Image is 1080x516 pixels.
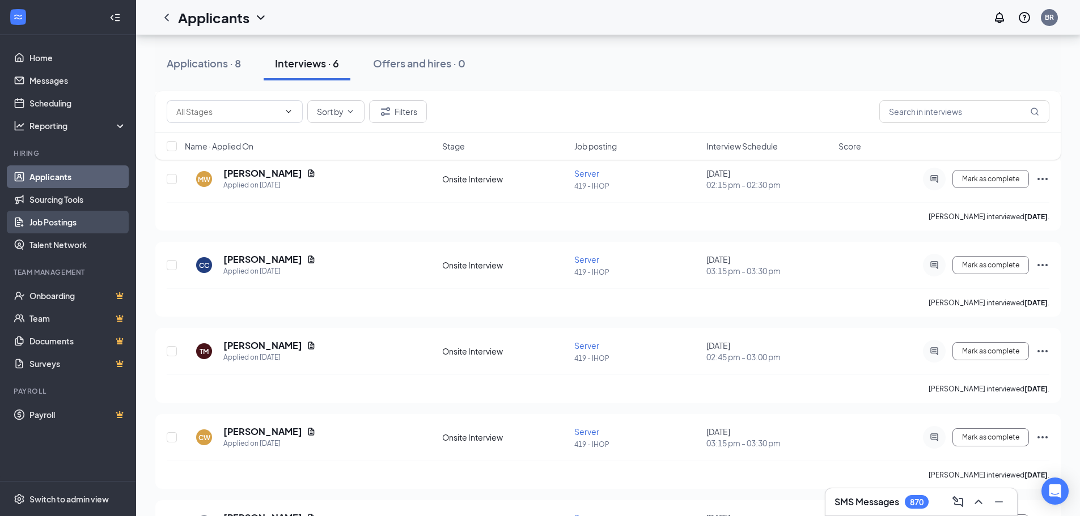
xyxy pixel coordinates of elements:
[199,261,209,270] div: CC
[223,352,316,363] div: Applied on [DATE]
[275,56,339,70] div: Interviews · 6
[927,261,941,270] svg: ActiveChat
[307,255,316,264] svg: Document
[951,495,965,509] svg: ComposeMessage
[178,8,249,27] h1: Applicants
[706,168,832,190] div: [DATE]
[223,253,302,266] h5: [PERSON_NAME]
[910,497,924,507] div: 870
[442,432,567,443] div: Onsite Interview
[223,339,302,352] h5: [PERSON_NAME]
[706,340,832,363] div: [DATE]
[223,266,316,277] div: Applied on [DATE]
[12,11,24,23] svg: WorkstreamLogo
[1045,12,1054,22] div: BR
[373,56,465,70] div: Offers and hires · 0
[1030,107,1039,116] svg: MagnifyingGlass
[29,493,109,505] div: Switch to admin view
[706,254,832,276] div: [DATE]
[706,140,778,152] span: Interview Schedule
[29,92,126,114] a: Scheduling
[574,267,700,277] p: 419 - IHOP
[927,174,941,184] svg: ActiveChat
[1041,477,1069,505] div: Open Intercom Messenger
[307,100,365,123] button: Sort byChevronDown
[1036,172,1049,186] svg: Ellipses
[346,107,355,116] svg: ChevronDown
[1036,258,1049,272] svg: Ellipses
[29,307,126,330] a: TeamCrown
[574,181,700,191] p: 419 - IHOP
[167,56,241,70] div: Applications · 8
[1018,11,1031,24] svg: QuestionInfo
[969,493,988,511] button: ChevronUp
[223,425,302,438] h5: [PERSON_NAME]
[29,69,126,92] a: Messages
[1036,344,1049,358] svg: Ellipses
[14,267,124,277] div: Team Management
[949,493,967,511] button: ComposeMessage
[29,352,126,375] a: SurveysCrown
[574,168,599,178] span: Server
[284,107,293,116] svg: ChevronDown
[574,140,617,152] span: Job posting
[198,433,210,442] div: CW
[254,11,268,24] svg: ChevronDown
[706,351,832,363] span: 02:45 pm - 03:00 pm
[1024,385,1048,393] b: [DATE]
[972,495,985,509] svg: ChevronUp
[706,426,832,449] div: [DATE]
[176,105,279,118] input: All Stages
[1024,471,1048,479] b: [DATE]
[200,347,209,356] div: TM
[29,46,126,69] a: Home
[29,284,126,307] a: OnboardingCrown
[223,167,302,180] h5: [PERSON_NAME]
[838,140,861,152] span: Score
[962,347,1019,355] span: Mark as complete
[14,493,25,505] svg: Settings
[574,440,700,449] p: 419 - IHOP
[574,353,700,363] p: 419 - IHOP
[198,174,210,184] div: MW
[952,428,1029,446] button: Mark as complete
[929,212,1049,221] p: [PERSON_NAME] interviewed .
[706,437,832,449] span: 03:15 pm - 03:30 pm
[962,175,1019,183] span: Mark as complete
[29,403,126,426] a: PayrollCrown
[307,427,316,436] svg: Document
[369,100,427,123] button: Filter Filters
[952,342,1029,360] button: Mark as complete
[109,12,121,23] svg: Collapse
[835,496,899,508] h3: SMS Messages
[952,170,1029,188] button: Mark as complete
[1024,212,1048,221] b: [DATE]
[29,188,126,211] a: Sourcing Tools
[962,261,1019,269] span: Mark as complete
[929,384,1049,394] p: [PERSON_NAME] interviewed .
[307,341,316,350] svg: Document
[223,438,316,449] div: Applied on [DATE]
[307,169,316,178] svg: Document
[929,298,1049,308] p: [PERSON_NAME] interviewed .
[990,493,1008,511] button: Minimize
[29,330,126,352] a: DocumentsCrown
[442,140,465,152] span: Stage
[185,140,253,152] span: Name · Applied On
[14,120,25,131] svg: Analysis
[160,11,173,24] svg: ChevronLeft
[29,211,126,233] a: Job Postings
[442,173,567,185] div: Onsite Interview
[706,179,832,190] span: 02:15 pm - 02:30 pm
[29,233,126,256] a: Talent Network
[29,120,127,131] div: Reporting
[952,256,1029,274] button: Mark as complete
[442,346,567,357] div: Onsite Interview
[574,427,599,437] span: Server
[14,148,124,158] div: Hiring
[442,259,567,271] div: Onsite Interview
[962,433,1019,441] span: Mark as complete
[927,347,941,356] svg: ActiveChat
[927,433,941,442] svg: ActiveChat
